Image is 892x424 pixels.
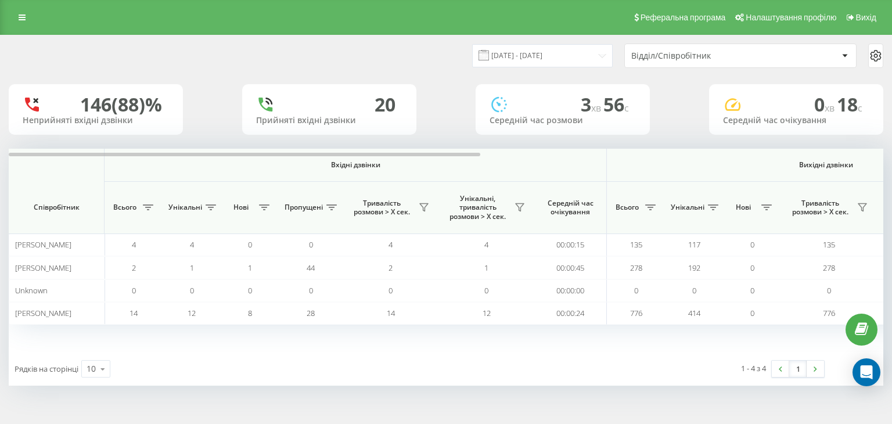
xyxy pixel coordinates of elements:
div: Прийняті вхідні дзвінки [256,116,402,125]
span: 14 [130,308,138,318]
div: 1 - 4 з 4 [741,362,766,374]
span: 135 [823,239,835,250]
span: 192 [688,263,700,273]
span: 117 [688,239,700,250]
span: Нові [729,203,758,212]
div: 10 [87,363,96,375]
span: хв [825,102,837,114]
span: Пропущені [285,203,323,212]
span: 3 [581,92,603,117]
span: 0 [750,308,754,318]
td: 00:00:00 [534,279,607,302]
span: [PERSON_NAME] [15,263,71,273]
span: 0 [309,285,313,296]
span: 776 [630,308,642,318]
span: Реферальна програма [641,13,726,22]
span: 0 [750,239,754,250]
span: Тривалість розмови > Х сек. [348,199,415,217]
span: Співробітник [19,203,94,212]
span: 4 [389,239,393,250]
span: Налаштування профілю [746,13,836,22]
span: 44 [307,263,315,273]
span: 278 [823,263,835,273]
span: 12 [483,308,491,318]
span: 56 [603,92,629,117]
span: хв [591,102,603,114]
span: 12 [188,308,196,318]
span: 0 [190,285,194,296]
span: 0 [750,263,754,273]
span: 4 [132,239,136,250]
span: 1 [484,263,488,273]
span: Всього [613,203,642,212]
span: c [858,102,862,114]
span: Тривалість розмови > Х сек. [787,199,854,217]
span: 0 [484,285,488,296]
span: [PERSON_NAME] [15,239,71,250]
span: Нові [226,203,256,212]
span: 2 [132,263,136,273]
span: Рядків на сторінці [15,364,78,374]
span: 135 [630,239,642,250]
a: 1 [789,361,807,377]
span: Унікальні, тривалість розмови > Х сек. [444,194,511,221]
div: 20 [375,94,395,116]
span: 0 [827,285,831,296]
span: Середній час очікування [543,199,598,217]
div: Середній час очікування [723,116,869,125]
td: 00:00:24 [534,302,607,325]
span: 1 [190,263,194,273]
div: Відділ/Співробітник [631,51,770,61]
span: 1 [248,263,252,273]
span: 0 [248,239,252,250]
span: 0 [750,285,754,296]
span: Унікальні [168,203,202,212]
div: Неприйняті вхідні дзвінки [23,116,169,125]
span: Всього [110,203,139,212]
div: Середній час розмови [490,116,636,125]
span: 28 [307,308,315,318]
span: 0 [132,285,136,296]
span: 0 [814,92,837,117]
span: 0 [389,285,393,296]
span: 18 [837,92,862,117]
div: Open Intercom Messenger [853,358,880,386]
span: 14 [387,308,395,318]
span: Вхідні дзвінки [135,160,576,170]
span: [PERSON_NAME] [15,308,71,318]
span: 2 [389,263,393,273]
span: 0 [692,285,696,296]
div: 146 (88)% [80,94,162,116]
span: 414 [688,308,700,318]
span: Unknown [15,285,48,296]
td: 00:00:45 [534,256,607,279]
span: 278 [630,263,642,273]
span: 0 [248,285,252,296]
span: 8 [248,308,252,318]
td: 00:00:15 [534,233,607,256]
span: 0 [634,285,638,296]
span: Унікальні [671,203,704,212]
span: 776 [823,308,835,318]
span: 0 [309,239,313,250]
span: c [624,102,629,114]
span: 4 [484,239,488,250]
span: Вихід [856,13,876,22]
span: 4 [190,239,194,250]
